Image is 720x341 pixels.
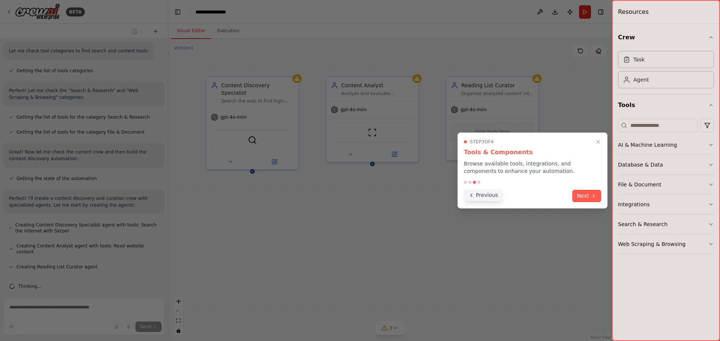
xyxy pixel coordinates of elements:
[594,137,603,146] button: Close walkthrough
[572,190,601,202] button: Next
[470,139,494,145] span: Step 3 of 4
[464,148,601,157] h3: Tools & Components
[464,189,502,201] button: Previous
[464,160,601,175] p: Browse available tools, integrations, and components to enhance your automation.
[172,7,183,17] button: Hide left sidebar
